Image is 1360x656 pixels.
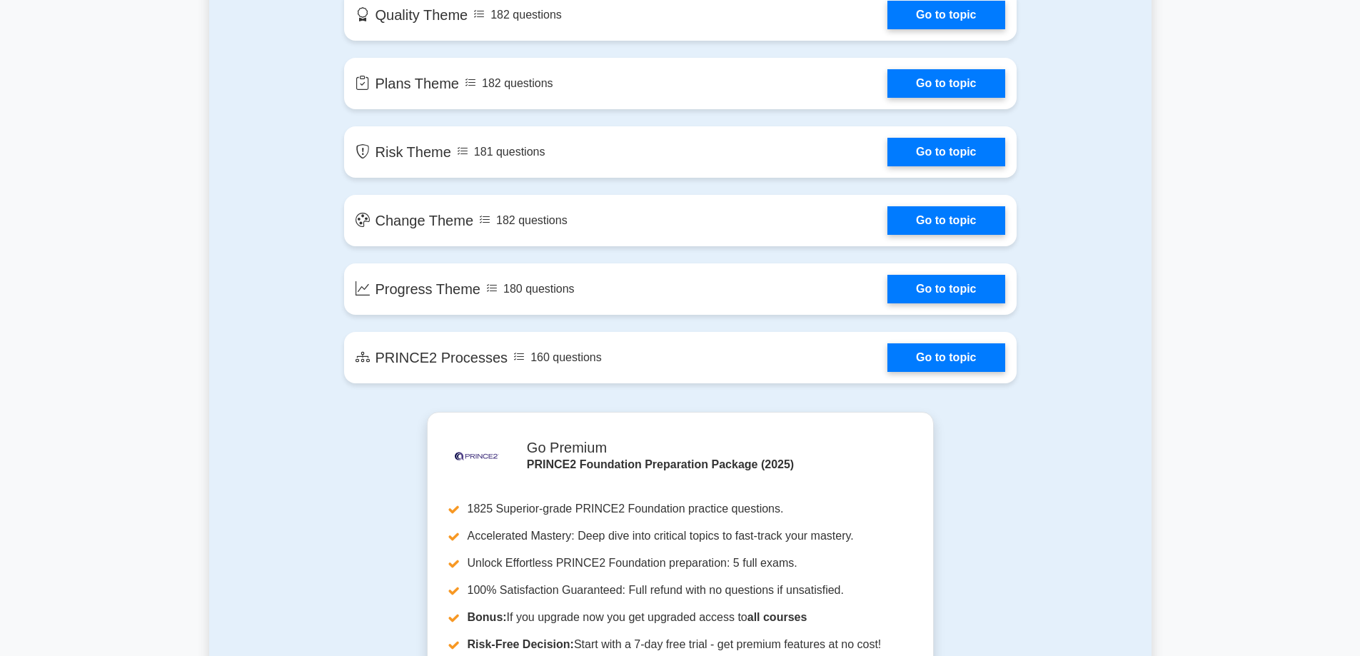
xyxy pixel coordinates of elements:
a: Go to topic [887,69,1004,98]
a: Go to topic [887,138,1004,166]
a: Go to topic [887,1,1004,29]
a: Go to topic [887,206,1004,235]
a: Go to topic [887,275,1004,303]
a: Go to topic [887,343,1004,372]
